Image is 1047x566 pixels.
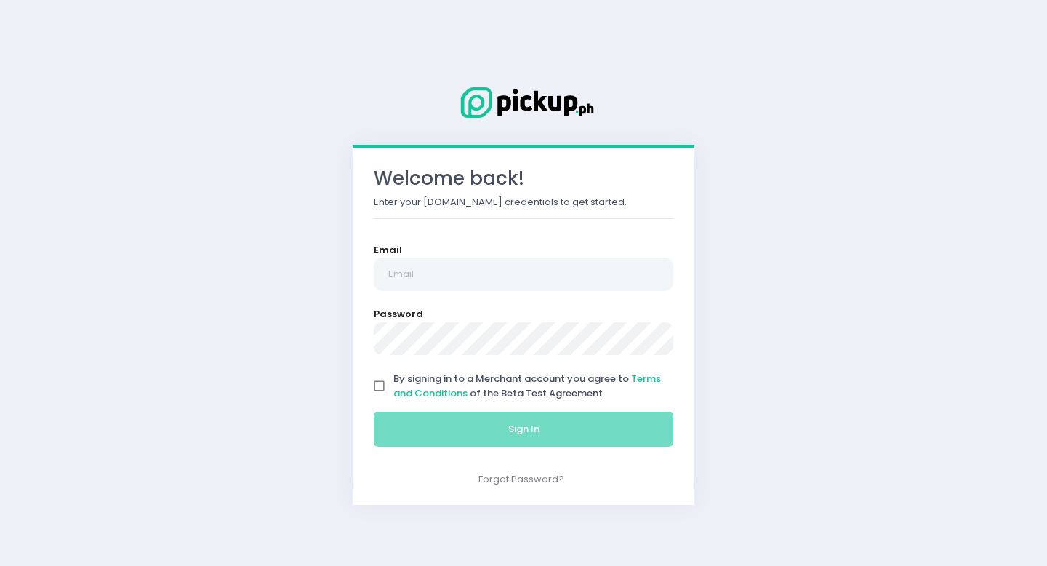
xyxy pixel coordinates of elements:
span: By signing in to a Merchant account you agree to of the Beta Test Agreement [393,372,661,400]
a: Terms and Conditions [393,372,661,400]
input: Email [374,258,673,291]
h3: Welcome back! [374,167,673,190]
span: Sign In [508,422,539,436]
button: Sign In [374,412,673,447]
label: Email [374,243,402,258]
p: Enter your [DOMAIN_NAME] credentials to get started. [374,195,673,210]
img: Logo [451,84,596,121]
a: Forgot Password? [478,472,564,486]
label: Password [374,307,423,322]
